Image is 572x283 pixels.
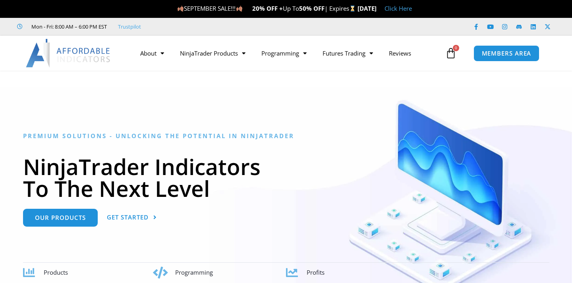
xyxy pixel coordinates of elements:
[132,44,443,62] nav: Menu
[385,4,412,12] a: Click Here
[473,45,540,62] a: MEMBERS AREA
[44,268,68,276] span: Products
[178,6,184,12] img: 🍂
[23,209,98,227] a: Our Products
[307,268,325,276] span: Profits
[23,156,549,199] h1: NinjaTrader Indicators To The Next Level
[482,50,531,56] span: MEMBERS AREA
[433,42,468,65] a: 0
[299,4,325,12] strong: 50% OFF
[315,44,381,62] a: Futures Trading
[357,4,377,12] strong: [DATE]
[381,44,419,62] a: Reviews
[118,22,141,31] a: Trustpilot
[252,4,283,12] strong: 20% OFF +
[236,6,242,12] img: 🍂
[35,215,86,221] span: Our Products
[23,132,549,140] h6: Premium Solutions - Unlocking the Potential in NinjaTrader
[453,45,459,51] span: 0
[107,209,157,227] a: Get Started
[177,4,357,12] span: SEPTEMBER SALE!!! Up To | Expires
[175,268,213,276] span: Programming
[26,39,111,67] img: LogoAI | Affordable Indicators – NinjaTrader
[350,6,356,12] img: ⌛
[253,44,315,62] a: Programming
[172,44,253,62] a: NinjaTrader Products
[132,44,172,62] a: About
[107,214,149,220] span: Get Started
[29,22,107,31] span: Mon - Fri: 8:00 AM – 6:00 PM EST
